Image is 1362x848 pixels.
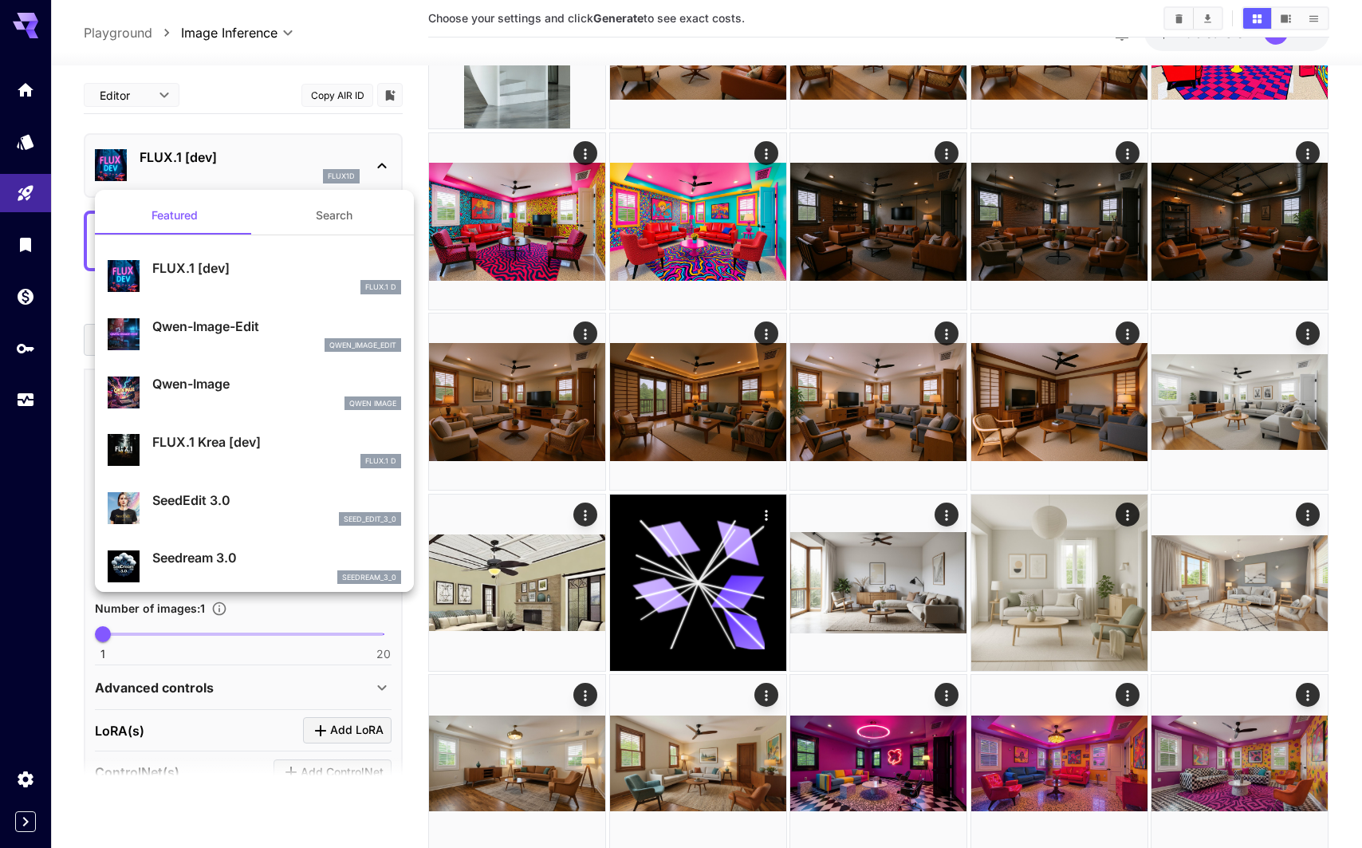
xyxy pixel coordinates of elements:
p: FLUX.1 D [365,282,396,293]
p: SeedEdit 3.0 [152,491,401,510]
p: FLUX.1 [dev] [152,258,401,278]
div: FLUX.1 [dev]FLUX.1 D [108,252,401,301]
div: SeedEdit 3.0seed_edit_3_0 [108,484,401,533]
div: Qwen-Image-Editqwen_image_edit [108,310,401,359]
p: Qwen-Image-Edit [152,317,401,336]
p: Qwen-Image [152,374,401,393]
p: FLUX.1 D [365,456,396,467]
p: seedream_3_0 [342,572,396,583]
div: Qwen-ImageQwen Image [108,368,401,416]
div: FLUX.1 Krea [dev]FLUX.1 D [108,426,401,475]
p: qwen_image_edit [329,340,396,351]
p: FLUX.1 Krea [dev] [152,432,401,452]
p: Seedream 3.0 [152,548,401,567]
button: Search [254,196,414,235]
div: Seedream 3.0seedream_3_0 [108,542,401,590]
p: seed_edit_3_0 [344,514,396,525]
button: Featured [95,196,254,235]
p: Qwen Image [349,398,396,409]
